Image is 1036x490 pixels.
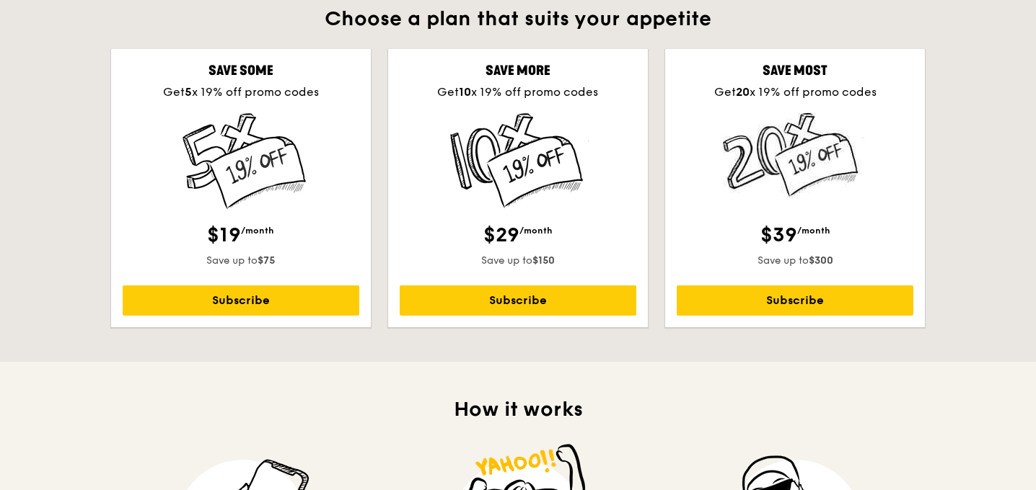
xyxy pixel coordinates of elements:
[677,285,913,316] a: Subscribe
[454,397,583,422] span: How it works
[736,85,750,99] strong: 20
[185,85,192,99] strong: 5
[325,6,711,31] span: Choose a plan that suits your appetite
[123,84,359,101] div: Get x 19% off promo codes
[400,61,636,81] div: Save more
[677,61,913,81] div: Save most
[207,223,241,247] span: $19
[400,254,636,268] div: Save up to
[447,112,589,209] img: Save 10 Times
[483,223,519,247] span: $29
[519,226,553,236] span: /month
[459,85,471,99] strong: 10
[400,285,636,316] a: Subscribe
[809,254,833,267] strong: $300
[123,61,359,81] div: Save some
[723,112,867,198] img: Save 20 Times
[123,285,359,316] a: Subscribe
[797,226,830,236] span: /month
[532,254,555,267] strong: $150
[170,112,312,210] img: Save 5 times
[760,223,797,247] span: $39
[123,254,359,268] div: Save up to
[241,226,274,236] span: /month
[677,254,913,268] div: Save up to
[400,84,636,101] div: Get x 19% off promo codes
[258,254,275,267] strong: $75
[677,84,913,101] div: Get x 19% off promo codes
